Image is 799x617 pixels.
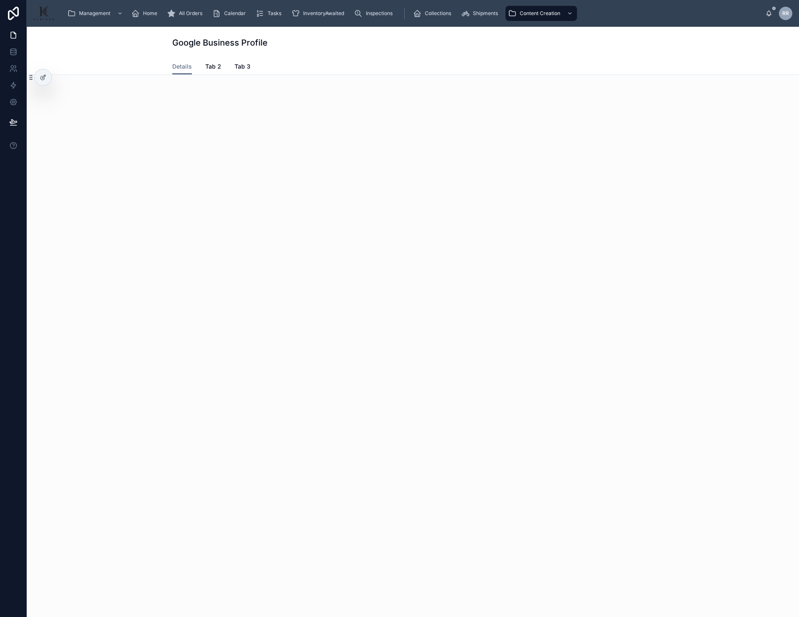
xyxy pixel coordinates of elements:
span: InventoryAwaited [303,10,344,17]
span: Shipments [473,10,498,17]
span: Inspections [366,10,393,17]
a: Management [65,6,127,21]
a: Content Creation [505,6,577,21]
a: Tab 2 [205,59,221,76]
a: Home [129,6,163,21]
span: Tasks [268,10,281,17]
a: Tasks [253,6,287,21]
span: Collections [425,10,451,17]
h1: Google Business Profile [172,37,268,49]
a: Tab 3 [235,59,250,76]
span: RR [782,10,789,17]
span: Management [79,10,110,17]
span: Tab 2 [205,62,221,71]
a: Calendar [210,6,252,21]
a: Inspections [352,6,398,21]
img: App logo [33,7,54,20]
a: Shipments [459,6,504,21]
div: scrollable content [61,4,766,23]
a: InventoryAwaited [289,6,350,21]
span: Home [143,10,157,17]
span: All Orders [179,10,202,17]
span: Content Creation [520,10,560,17]
span: Details [172,62,192,71]
a: All Orders [165,6,208,21]
span: Calendar [224,10,246,17]
a: Collections [411,6,457,21]
a: Details [172,59,192,75]
span: Tab 3 [235,62,250,71]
